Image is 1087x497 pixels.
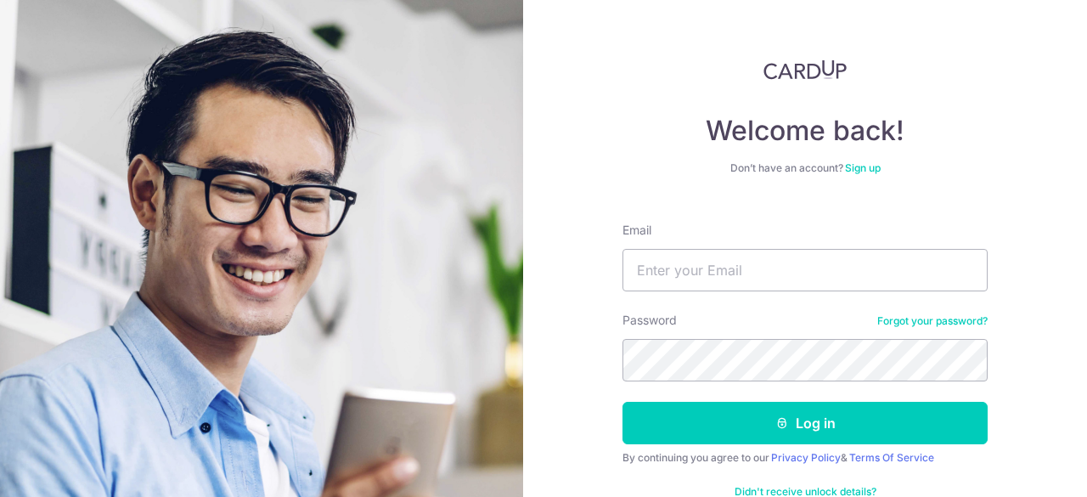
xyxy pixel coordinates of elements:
[622,402,988,444] button: Log in
[622,312,677,329] label: Password
[622,249,988,291] input: Enter your Email
[622,114,988,148] h4: Welcome back!
[845,161,881,174] a: Sign up
[622,451,988,465] div: By continuing you agree to our &
[771,451,841,464] a: Privacy Policy
[877,314,988,328] a: Forgot your password?
[622,161,988,175] div: Don’t have an account?
[849,451,934,464] a: Terms Of Service
[763,59,847,80] img: CardUp Logo
[622,222,651,239] label: Email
